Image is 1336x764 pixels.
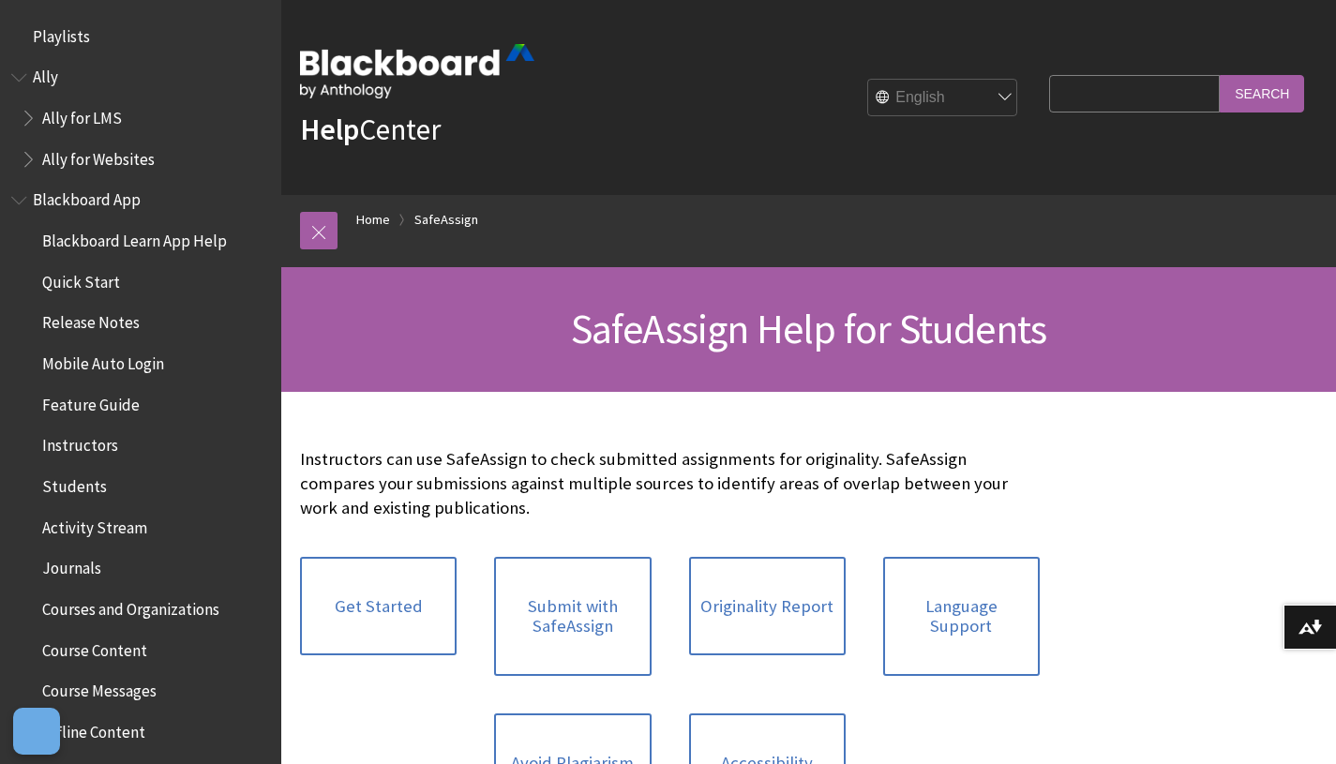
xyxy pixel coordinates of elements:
strong: Help [300,111,359,148]
span: Feature Guide [42,389,140,414]
span: Ally [33,62,58,87]
button: Open Preferences [13,708,60,755]
p: Instructors can use SafeAssign to check submitted assignments for originality. SafeAssign compare... [300,447,1040,521]
span: Ally for LMS [42,102,122,127]
img: Blackboard by Anthology [300,44,534,98]
span: Courses and Organizations [42,593,219,619]
span: Blackboard App [33,185,141,210]
select: Site Language Selector [868,80,1018,117]
a: SafeAssign [414,208,478,232]
span: Course Messages [42,676,157,701]
span: Instructors [42,430,118,456]
nav: Book outline for Anthology Ally Help [11,62,270,175]
a: Language Support [883,557,1040,676]
span: Ally for Websites [42,143,155,169]
span: Release Notes [42,307,140,333]
span: Journals [42,553,101,578]
span: Quick Start [42,266,120,292]
span: Activity Stream [42,512,147,537]
a: Home [356,208,390,232]
nav: Book outline for Playlists [11,21,270,52]
a: Submit with SafeAssign [494,557,651,676]
span: Playlists [33,21,90,46]
span: Students [42,471,107,496]
a: Originality Report [689,557,846,656]
span: Offline Content [42,716,145,742]
a: HelpCenter [300,111,441,148]
span: Course Content [42,635,147,660]
span: Mobile Auto Login [42,348,164,373]
a: Get Started [300,557,457,656]
span: Blackboard Learn App Help [42,225,227,250]
span: SafeAssign Help for Students [571,303,1047,354]
input: Search [1220,75,1304,112]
